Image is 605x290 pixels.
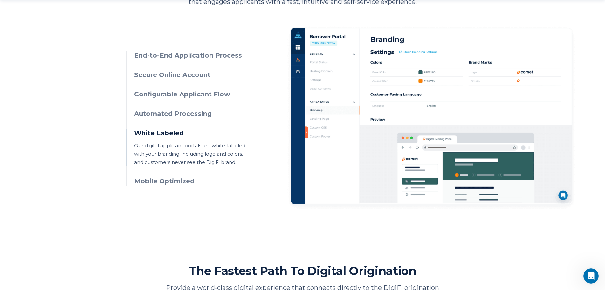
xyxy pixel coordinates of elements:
h3: Automated Processing [134,109,250,118]
h2: The Fastest Path To Digital Origination [189,264,416,278]
h3: White Labeled [134,129,250,138]
h3: Secure Online Account [134,70,250,80]
iframe: Intercom live chat [583,268,599,284]
h3: End-to-End Application Process [134,51,250,60]
h3: Mobile Optimized [134,177,250,186]
p: Our digital applicant portals are white-labeled with your branding, including logo and colors, an... [134,142,250,166]
img: White Labeled [278,18,584,219]
h3: Configurable Applicant Flow [134,90,250,99]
